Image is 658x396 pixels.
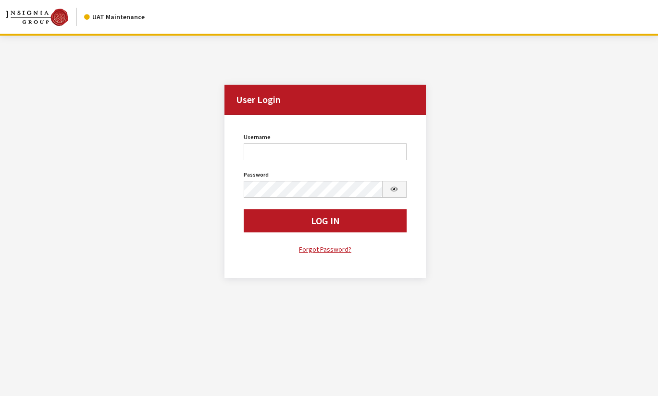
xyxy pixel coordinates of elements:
[382,181,407,198] button: Show Password
[244,244,407,255] a: Forgot Password?
[244,170,269,179] label: Password
[244,209,407,232] button: Log In
[84,12,145,22] div: UAT Maintenance
[224,85,426,115] h2: User Login
[6,8,84,26] a: Insignia Group logo
[244,133,271,141] label: Username
[6,9,68,26] img: Catalog Maintenance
